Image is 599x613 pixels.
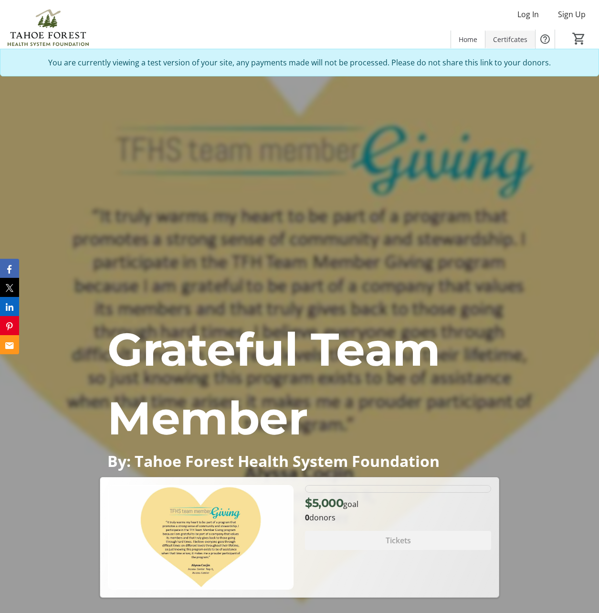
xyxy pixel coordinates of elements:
div: 0% of fundraising goal reached [305,485,491,493]
span: Log In [517,9,539,20]
a: Home [451,31,485,48]
button: Log In [510,7,546,22]
span: Home [459,34,477,44]
span: Certifcates [493,34,527,44]
button: Cart [570,30,588,47]
span: Sign Up [558,9,586,20]
span: Grateful Team Member [107,321,441,446]
button: Help [536,30,555,49]
p: goal [305,495,358,512]
button: Sign Up [550,7,593,22]
b: 0 [305,512,309,523]
span: $5,000 [305,496,343,510]
img: Tahoe Forest Health System Foundation's Logo [6,4,91,52]
a: Certifcates [485,31,535,48]
img: Campaign CTA Media Photo [108,485,294,590]
p: By: Tahoe Forest Health System Foundation [107,453,492,469]
p: donors [305,512,491,523]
